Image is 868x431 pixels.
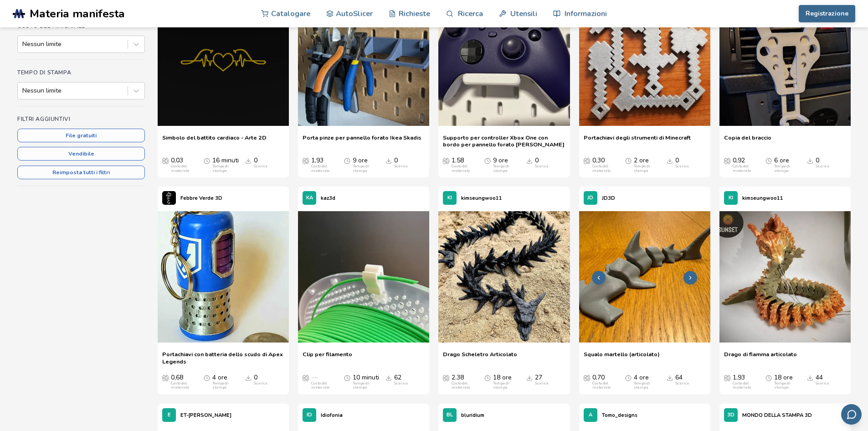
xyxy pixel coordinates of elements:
font: 0 [254,373,257,382]
font: Squalo martello (articolato) [584,350,660,358]
font: Costo del materiale [733,164,751,173]
font: 62 [394,373,401,382]
font: KA [306,194,313,201]
font: Clip per filamento [303,350,352,358]
font: JD [587,194,593,201]
font: Scarica [675,164,689,169]
span: Tempo medio di stampa [765,157,772,164]
font: Tomo_designs [602,412,637,419]
button: Reimposta tutti i filtri [17,166,145,179]
span: Tempo medio di stampa [344,157,350,164]
font: Scarica [535,164,549,169]
font: 4 ore [212,373,227,382]
span: Tempo medio di stampa [484,157,491,164]
a: Clip per filamento [303,351,352,364]
font: Costo del materiale [452,164,470,173]
font: Scarica [394,381,408,386]
span: Costo medio [162,374,169,381]
font: Costo del materiale [733,381,751,390]
font: Ricerca [458,8,483,19]
a: Portachiavi degli strumenti di Minecraft [584,134,691,148]
font: Scarica [394,164,408,169]
font: 0 [254,156,257,165]
font: KI [729,194,733,201]
font: Richieste [399,8,430,19]
font: 1.58 [452,156,464,165]
span: Costo medio [724,374,730,381]
span: Costo medio [303,374,309,381]
font: 0 [394,156,398,165]
font: ID [307,411,312,418]
span: Costo medio [724,157,730,164]
font: Supporto per controller Xbox One con bordo per pannello forato [PERSON_NAME] [443,134,565,148]
font: 64 [675,373,683,382]
a: Portachiavi con batteria dello scudo di Apex Legends [162,351,284,364]
font: 2.38 [452,373,464,382]
font: Costo del materiale [171,381,189,390]
font: 0,92 [733,156,745,165]
button: Vendibile [17,147,145,161]
span: Costo medio [162,157,169,164]
font: Scarica [816,164,829,169]
font: Informazioni [565,8,607,19]
font: Copia del braccio [724,134,771,141]
font: Tempo di stampa [353,381,369,390]
font: Portachiavi con batteria dello scudo di Apex Legends [162,350,283,365]
a: Squalo martello (articolato) [584,351,660,364]
font: bluridium [461,412,484,419]
font: Vendibile [68,150,94,157]
span: Scarica [526,374,533,381]
font: 2 ore [634,156,649,165]
font: 27 [535,373,542,382]
font: 0 [535,156,539,165]
button: File gratuiti [17,129,145,142]
font: 1,93 [733,373,745,382]
font: Idiofonia [321,412,343,419]
font: kaz3d [321,195,335,202]
font: JD3D [602,195,615,202]
a: Porta pinze per pannello forato Ikea Skadis [303,134,421,148]
span: Tempo medio di stampa [625,374,632,381]
font: Utensili [510,8,537,19]
a: Copia del braccio [724,134,771,148]
font: Costo del materiale [592,381,611,390]
font: 3D [727,411,734,418]
button: Invia feedback via e-mail [841,404,862,425]
font: Costo del materiale [311,164,329,173]
font: 10 minuti [353,373,379,382]
font: Tempo di stampa [212,164,229,173]
span: Costo medio [303,157,309,164]
font: Scarica [535,381,549,386]
button: Registrazione [799,5,855,22]
font: KI [447,194,452,201]
font: 44 [816,373,823,382]
font: Costo del materiale [452,381,470,390]
span: Scarica [245,157,252,164]
font: Tempo di stampa [17,69,71,76]
a: Drago di fiamma articolato [724,351,797,364]
font: 0 [675,156,679,165]
font: Drago di fiamma articolato [724,350,797,358]
span: Scarica [807,157,813,164]
font: Scarica [254,164,267,169]
font: Simbolo del battito cardiaco - Arte 2D [162,134,267,141]
font: Drago Scheletro Articolato [443,350,517,358]
font: Porta pinze per pannello forato Ikea Skadis [303,134,421,141]
font: Tempo di stampa [212,381,229,390]
font: Tempo di stampa [493,381,509,390]
span: Scarica [667,374,673,381]
font: 0,68 [171,373,183,382]
a: Drago Scheletro Articolato [443,351,517,364]
font: kimseungwoo11 [461,195,502,202]
span: Tempo medio di stampa [204,374,210,381]
a: Profilo di FeverGreen3DFebbre Verde 3D [158,187,227,209]
font: 9 ore [493,156,508,165]
font: 4 ore [634,373,649,382]
font: Costo del materiale [311,381,329,390]
font: 0 [816,156,819,165]
font: 16 minuti [212,156,239,165]
font: AutoSlicer [336,8,373,19]
font: 0,70 [592,373,605,382]
font: Filtri aggiuntivi [17,115,70,123]
font: Scarica [816,381,829,386]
